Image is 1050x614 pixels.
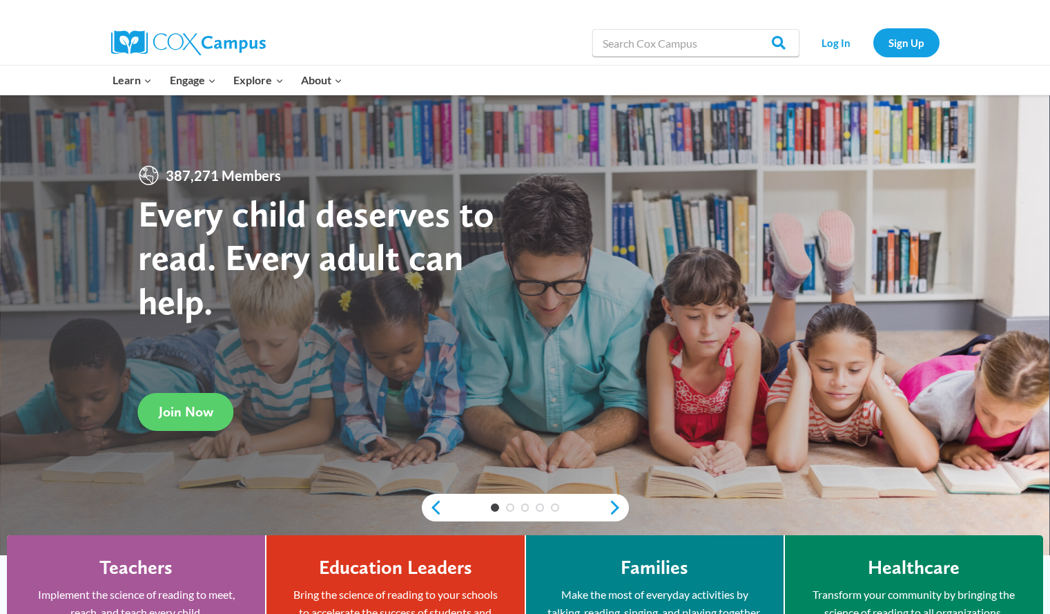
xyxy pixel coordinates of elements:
nav: Secondary Navigation [806,28,940,57]
span: 387,271 Members [160,164,286,186]
a: Log In [806,28,866,57]
strong: Every child deserves to read. Every adult can help. [138,191,494,323]
input: Search Cox Campus [592,29,799,57]
a: Join Now [138,393,234,431]
span: Join Now [159,403,213,420]
img: Cox Campus [111,30,266,55]
a: 3 [521,503,529,512]
h4: Education Leaders [319,556,472,579]
a: 2 [506,503,514,512]
a: previous [422,499,443,516]
span: Engage [170,71,216,89]
a: Sign Up [873,28,940,57]
a: 5 [551,503,559,512]
a: 1 [491,503,499,512]
a: 4 [536,503,544,512]
h4: Teachers [99,556,173,579]
span: Learn [113,71,152,89]
h4: Families [621,556,688,579]
span: Explore [233,71,283,89]
nav: Primary Navigation [104,66,351,95]
div: content slider buttons [422,494,629,521]
span: About [301,71,342,89]
a: next [608,499,629,516]
h4: Healthcare [868,556,960,579]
